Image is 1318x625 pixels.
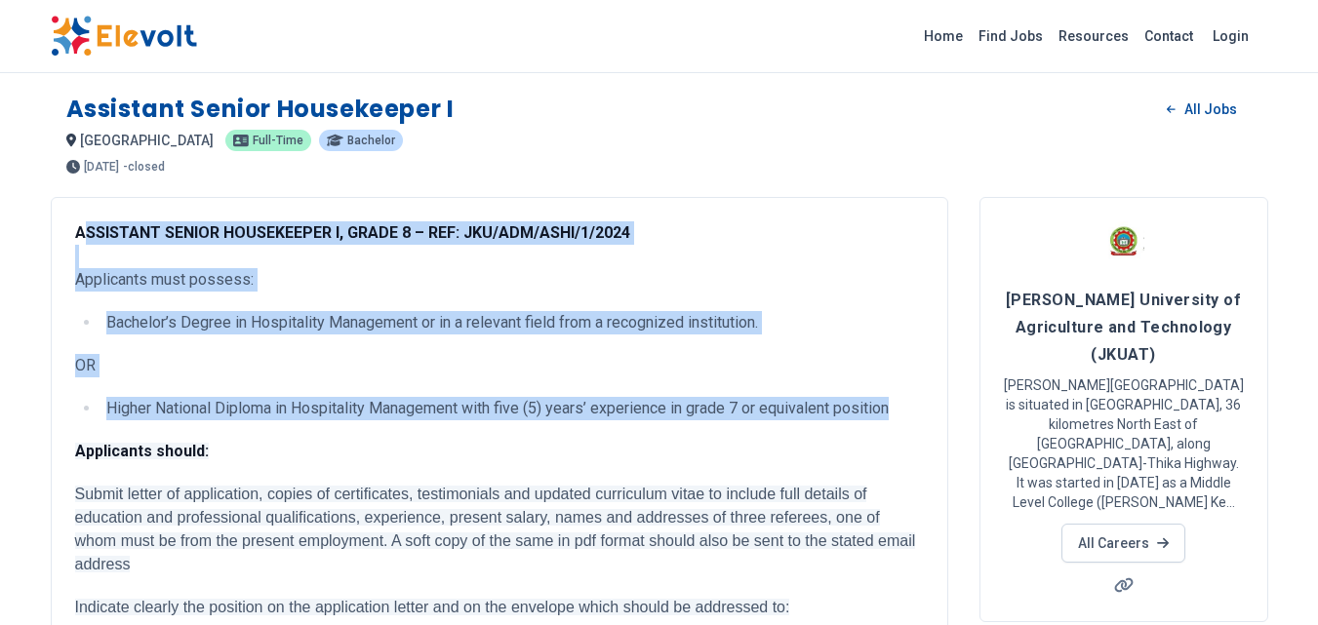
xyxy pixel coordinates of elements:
p: OR [75,354,924,377]
iframe: Chat Widget [1220,531,1318,625]
a: All Careers [1061,524,1185,563]
a: Contact [1137,20,1201,52]
p: [PERSON_NAME][GEOGRAPHIC_DATA] is situated in [GEOGRAPHIC_DATA], 36 kilometres North East of [GEO... [1004,375,1244,512]
a: Login [1201,17,1260,56]
span: Bachelor [347,135,395,146]
a: All Jobs [1151,95,1252,124]
li: Bachelor’s Degree in Hospitality Management or in a relevant field from a recognized institution. [100,311,924,334]
span: [DATE] [84,161,119,173]
h1: Assistant Senior Housekeeper I [66,94,455,125]
p: Applicants must possess: [75,221,924,292]
a: Home [916,20,971,52]
strong: Applicants should: [75,442,209,460]
img: Jomo Kenyatta University of Agriculture and Technology (JKUAT) [1099,221,1148,270]
strong: ASSISTANT SENIOR HOUSEKEEPER I, GRADE 8 – REF: JKU/ADM/ASHI/1/2024 [75,223,630,242]
a: Resources [1051,20,1137,52]
span: Indicate clearly the position on the application letter and on the envelope which should be addre... [75,599,790,615]
p: - closed [123,161,165,173]
img: Elevolt [51,16,197,57]
li: Higher National Diploma in Hospitality Management with five (5) years’ experience in grade 7 or e... [100,397,924,420]
span: [PERSON_NAME] University of Agriculture and Technology (JKUAT) [1006,291,1241,364]
span: Submit letter of application, copies of certificates, testimonials and updated curriculum vitae t... [75,486,916,572]
span: [GEOGRAPHIC_DATA] [80,133,214,148]
span: Full-time [253,135,303,146]
a: Find Jobs [971,20,1051,52]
